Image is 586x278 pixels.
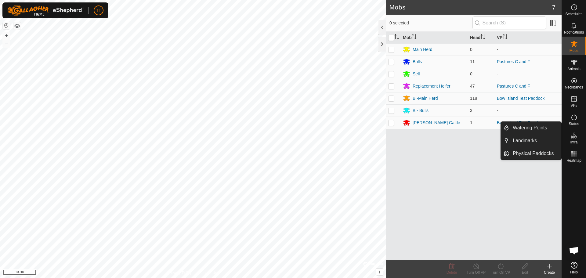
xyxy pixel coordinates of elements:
span: TT [96,7,101,14]
input: Search (S) [472,16,546,29]
div: [PERSON_NAME] Cattle [413,120,460,126]
a: Bow Island Test Paddock [497,120,544,125]
span: Help [570,270,578,274]
span: Schedules [565,12,582,16]
th: Head [468,32,494,44]
a: Pastures C and F [497,84,530,88]
div: BI- Bulls [413,107,429,114]
div: Create [537,270,562,275]
span: VPs [570,104,577,107]
p-sorticon: Activate to sort [412,35,417,40]
a: Bow Island Test Paddock [497,96,544,101]
a: Landmarks [509,135,561,147]
span: 3 [470,108,472,113]
span: Delete [447,270,457,275]
div: Turn On VP [488,270,513,275]
div: Main Herd [413,46,432,53]
li: Landmarks [501,135,561,147]
span: Status [569,122,579,126]
span: 11 [470,59,475,64]
div: Replacement Heifer [413,83,450,89]
div: Sell [413,71,420,77]
span: Neckbands [565,85,583,89]
span: Landmarks [513,137,537,144]
span: 0 selected [389,20,472,26]
th: Mob [400,32,468,44]
button: + [3,32,10,39]
p-sorticon: Activate to sort [480,35,485,40]
span: Mobs [570,49,578,52]
a: Privacy Policy [169,270,192,276]
button: Map Layers [13,22,21,30]
p-sorticon: Activate to sort [394,35,399,40]
div: Edit [513,270,537,275]
span: 7 [552,3,555,12]
div: Open chat [565,241,583,260]
span: 0 [470,47,472,52]
li: Physical Paddocks [501,147,561,160]
td: - [494,104,562,117]
div: BI-Main Herd [413,95,438,102]
th: VP [494,32,562,44]
span: Watering Points [513,124,547,132]
div: Turn Off VP [464,270,488,275]
span: i [379,269,380,274]
a: Pastures C and F [497,59,530,64]
span: Notifications [564,31,584,34]
li: Watering Points [501,122,561,134]
span: Physical Paddocks [513,150,554,157]
a: Contact Us [199,270,217,276]
div: Bulls [413,59,422,65]
a: Watering Points [509,122,561,134]
a: Help [562,259,586,276]
span: Infra [570,140,577,144]
td: - [494,68,562,80]
button: – [3,40,10,47]
button: Reset Map [3,22,10,29]
td: - [494,43,562,56]
span: 47 [470,84,475,88]
p-sorticon: Activate to sort [503,35,508,40]
button: i [376,269,383,275]
span: Heatmap [566,159,581,162]
span: 1 [470,120,472,125]
h2: Mobs [389,4,552,11]
a: Physical Paddocks [509,147,561,160]
img: Gallagher Logo [7,5,84,16]
span: 118 [470,96,477,101]
span: 0 [470,71,472,76]
span: Animals [567,67,581,71]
